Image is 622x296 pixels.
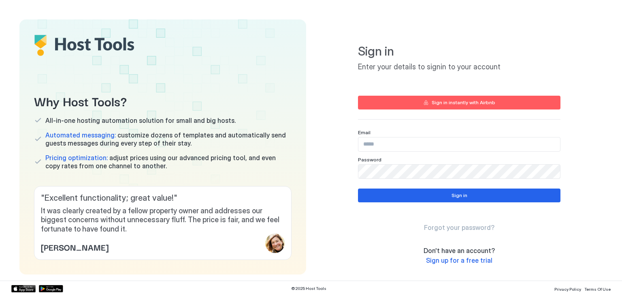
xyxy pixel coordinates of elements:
span: Sign in [358,44,560,59]
span: Why Host Tools? [34,92,292,110]
a: Forgot your password? [424,223,494,232]
a: Terms Of Use [584,284,611,293]
span: © 2025 Host Tools [291,286,326,291]
a: App Store [11,285,36,292]
span: Password [358,157,381,163]
span: Email [358,129,371,135]
span: adjust prices using our advanced pricing tool, and even copy rates from one channel to another. [45,154,292,170]
a: Google Play Store [39,285,63,292]
span: [PERSON_NAME] [41,241,109,253]
span: Automated messaging: [45,131,116,139]
span: Privacy Policy [554,287,581,292]
button: Sign in instantly with Airbnb [358,96,560,109]
input: Input Field [358,165,560,178]
span: It was clearly created by a fellow property owner and addresses our biggest concerns without unne... [41,206,285,234]
input: Input Field [358,137,560,151]
span: Don't have an account? [424,247,495,255]
span: " Excellent functionality; great value! " [41,193,285,203]
a: Sign up for a free trial [426,256,492,265]
span: Enter your details to signin to your account [358,62,560,72]
div: profile [265,234,285,253]
span: All-in-one hosting automation solution for small and big hosts. [45,116,236,124]
div: Sign in instantly with Airbnb [432,99,495,106]
span: customize dozens of templates and automatically send guests messages during every step of their s... [45,131,292,147]
span: Pricing optimization: [45,154,108,162]
span: Forgot your password? [424,223,494,232]
span: Terms Of Use [584,287,611,292]
button: Sign in [358,189,560,202]
a: Privacy Policy [554,284,581,293]
div: Sign in [452,192,467,199]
